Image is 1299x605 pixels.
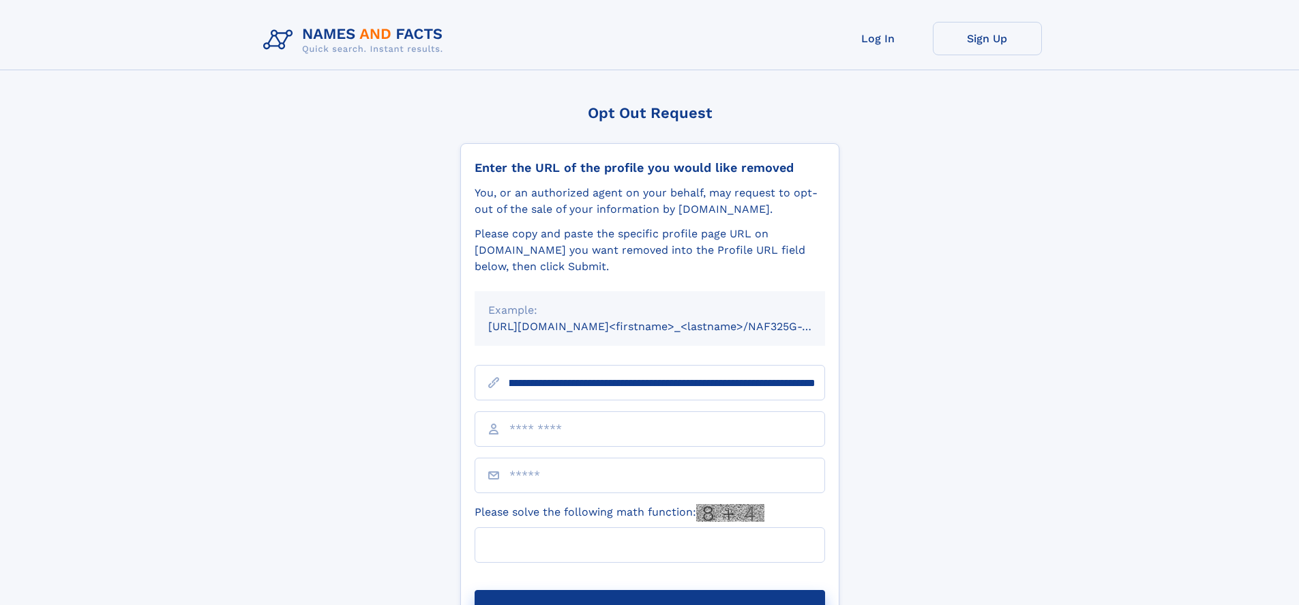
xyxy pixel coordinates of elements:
[488,320,851,333] small: [URL][DOMAIN_NAME]<firstname>_<lastname>/NAF325G-xxxxxxxx
[258,22,454,59] img: Logo Names and Facts
[933,22,1042,55] a: Sign Up
[475,185,825,218] div: You, or an authorized agent on your behalf, may request to opt-out of the sale of your informatio...
[475,226,825,275] div: Please copy and paste the specific profile page URL on [DOMAIN_NAME] you want removed into the Pr...
[475,160,825,175] div: Enter the URL of the profile you would like removed
[824,22,933,55] a: Log In
[460,104,839,121] div: Opt Out Request
[475,504,764,522] label: Please solve the following math function:
[488,302,811,319] div: Example:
